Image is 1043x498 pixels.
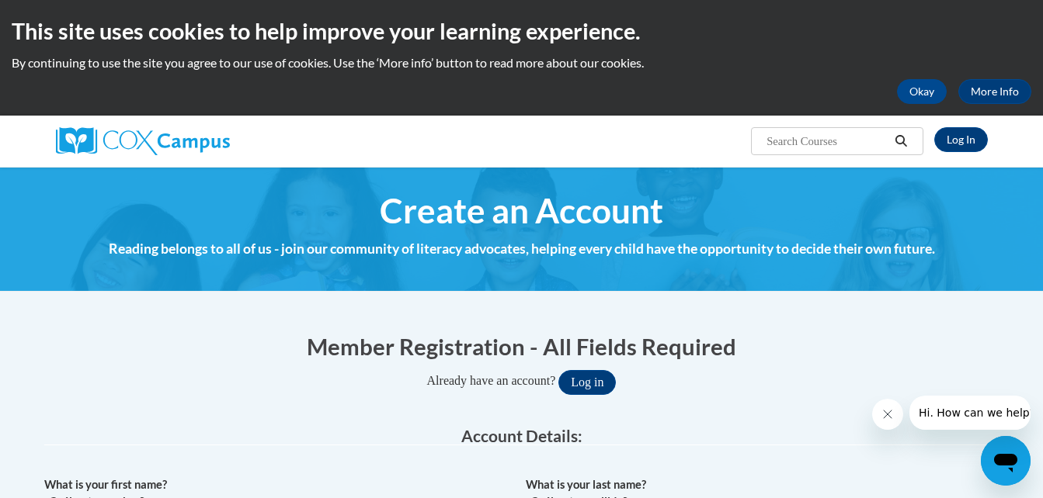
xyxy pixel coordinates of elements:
[380,190,663,231] span: Create an Account
[934,127,988,152] a: Log In
[981,436,1031,486] iframe: Button to launch messaging window
[44,330,1000,362] h1: Member Registration - All Fields Required
[889,132,913,150] button: Search
[897,79,947,104] button: Okay
[44,239,1000,259] h4: Reading belongs to all of us - join our community of literacy advocates, helping every child have...
[12,54,1031,71] p: By continuing to use the site you agree to our use of cookies. Use the ‘More info’ button to read...
[765,132,889,150] input: Search Courses
[427,374,556,387] span: Already have an account?
[56,127,230,155] img: Cox Campus
[909,396,1031,430] iframe: Message from company
[558,370,616,395] button: Log in
[461,426,582,445] span: Account Details:
[9,11,126,23] span: Hi. How can we help?
[958,79,1031,104] a: More Info
[872,399,903,430] iframe: Close message
[12,16,1031,47] h2: This site uses cookies to help improve your learning experience.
